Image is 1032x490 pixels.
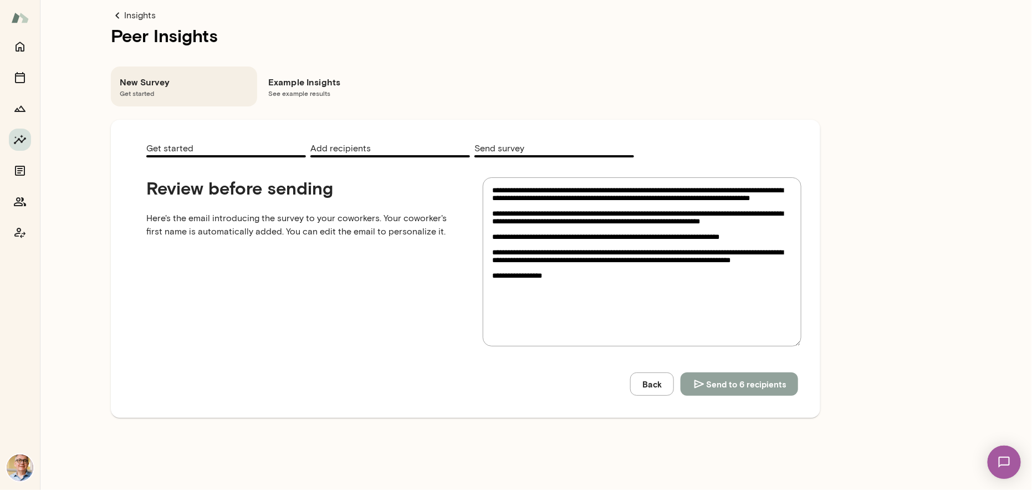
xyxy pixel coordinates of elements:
button: Documents [9,160,31,182]
p: Here's the email introducing the survey to your coworkers. Your coworker's first name is automati... [146,198,452,252]
h6: New Survey [120,75,248,89]
h4: Review before sending [146,177,452,198]
button: Members [9,191,31,213]
h1: Peer Insights [111,22,820,49]
img: Mento [11,7,29,28]
button: Send to 6 recipients [681,372,798,396]
span: Send to 6 recipients [706,377,786,391]
button: Back [630,372,674,396]
span: See example results [268,89,397,98]
button: Coach app [9,222,31,244]
img: Scott Bowie [7,455,33,481]
span: Send survey [474,143,524,156]
div: New SurveyGet started [111,67,257,106]
span: Get started [120,89,248,98]
button: Home [9,35,31,58]
div: Example InsightsSee example results [259,67,406,106]
button: Sessions [9,67,31,89]
span: Get started [146,143,193,156]
button: Growth Plan [9,98,31,120]
h6: Example Insights [268,75,397,89]
button: Insights [9,129,31,151]
a: Insights [111,9,820,22]
span: Add recipients [310,143,371,156]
